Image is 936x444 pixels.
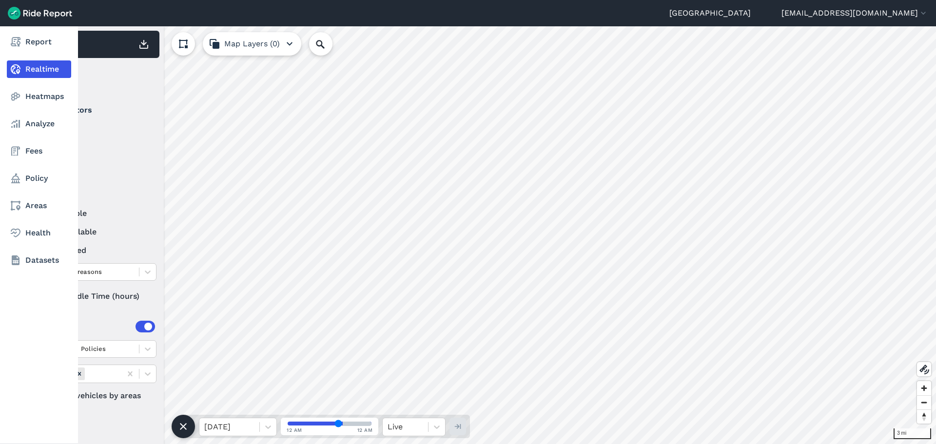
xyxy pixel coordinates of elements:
[894,428,931,439] div: 3 mi
[39,142,156,154] label: Spin
[781,7,928,19] button: [EMAIL_ADDRESS][DOMAIN_NAME]
[7,142,71,160] a: Fees
[7,224,71,242] a: Health
[357,426,373,434] span: 12 AM
[7,170,71,187] a: Policy
[7,251,71,269] a: Datasets
[74,367,85,380] div: Remove Areas (6)
[31,26,936,444] canvas: Map
[39,161,156,173] label: Veo
[39,97,155,124] summary: Operators
[7,197,71,214] a: Areas
[8,7,72,19] img: Ride Report
[287,426,302,434] span: 12 AM
[7,60,71,78] a: Realtime
[7,33,71,51] a: Report
[669,7,751,19] a: [GEOGRAPHIC_DATA]
[39,313,155,340] summary: Areas
[7,115,71,133] a: Analyze
[203,32,301,56] button: Map Layers (0)
[39,245,156,256] label: reserved
[39,288,156,305] div: Idle Time (hours)
[39,124,156,135] label: Bird
[39,208,156,219] label: available
[53,321,155,332] div: Areas
[7,88,71,105] a: Heatmaps
[36,62,159,93] div: Filter
[39,180,155,208] summary: Status
[309,32,348,56] input: Search Location or Vehicles
[39,226,156,238] label: unavailable
[917,409,931,424] button: Reset bearing to north
[917,381,931,395] button: Zoom in
[917,395,931,409] button: Zoom out
[39,390,156,402] label: Filter vehicles by areas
